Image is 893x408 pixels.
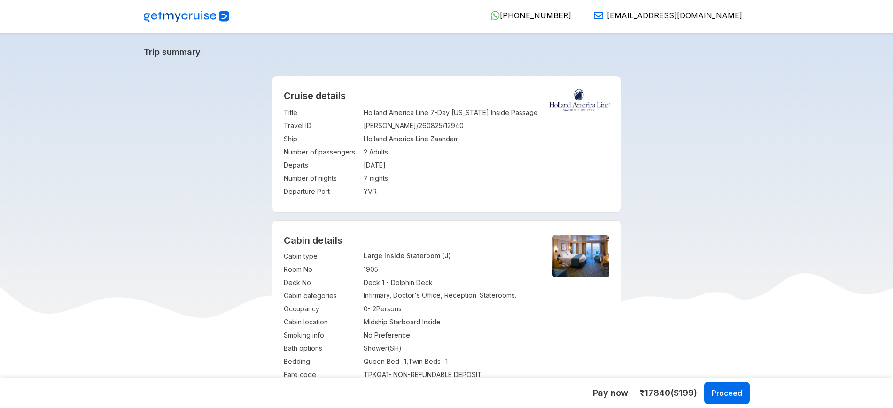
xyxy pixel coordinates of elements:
td: : [359,355,364,368]
td: Bath options [284,342,359,355]
span: [PHONE_NUMBER] [500,11,571,20]
td: Number of passengers [284,146,359,159]
a: [EMAIL_ADDRESS][DOMAIN_NAME] [586,11,742,20]
div: TPKQA1 - NON-REFUNDABLE DEPOSIT [364,370,536,379]
td: : [359,146,364,159]
td: : [359,119,364,132]
td: : [359,172,364,185]
p: Large Inside Stateroom [364,252,536,260]
td: Number of nights [284,172,359,185]
td: No Preference [364,329,536,342]
td: : [359,263,364,276]
td: YVR [364,185,609,198]
h4: Cabin details [284,235,609,246]
td: : [359,106,364,119]
td: Title [284,106,359,119]
a: Trip summary [144,47,750,57]
h5: Pay now : [593,387,630,399]
td: 2 Adults [364,146,609,159]
td: Room No [284,263,359,276]
td: Smoking info [284,329,359,342]
td: : [359,250,364,263]
button: Proceed [704,382,750,404]
span: ₹ 17840 ($ 199 ) [640,387,697,399]
td: Holland America Line 7-Day [US_STATE] Inside Passage [364,106,609,119]
td: : [359,342,364,355]
td: Departure Port [284,185,359,198]
td: Cabin categories [284,289,359,302]
td: Cabin type [284,250,359,263]
span: [EMAIL_ADDRESS][DOMAIN_NAME] [607,11,742,20]
td: Holland America Line Zaandam [364,132,609,146]
td: : [359,159,364,172]
span: Twin Beds - 1 [408,357,448,365]
td: [PERSON_NAME]/260825/12940 [364,119,609,132]
td: [DATE] [364,159,609,172]
td: 0 - 2 Persons [364,302,536,316]
td: Cabin location [284,316,359,329]
span: Queen Bed - 1 , [364,357,408,365]
td: Ship [284,132,359,146]
td: : [359,316,364,329]
span: (J) [442,252,451,260]
td: Deck 1 - Dolphin Deck [364,276,536,289]
td: Occupancy [284,302,359,316]
p: Infirmary, Doctor's Office, Reception. Staterooms. [364,291,536,299]
td: : [359,185,364,198]
a: [PHONE_NUMBER] [483,11,571,20]
td: Fare code [284,368,359,381]
td: Travel ID [284,119,359,132]
td: : [359,302,364,316]
td: 1905 [364,263,536,276]
td: Departs [284,159,359,172]
td: Shower ( SH ) [364,342,536,355]
td: Midship Starboard Inside [364,316,536,329]
td: 7 nights [364,172,609,185]
td: : [359,276,364,289]
td: Bedding [284,355,359,368]
td: : [359,329,364,342]
td: : [359,132,364,146]
img: WhatsApp [490,11,500,20]
td: : [359,289,364,302]
h2: Cruise details [284,90,609,101]
td: Deck No [284,276,359,289]
td: : [359,368,364,381]
img: Email [594,11,603,20]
